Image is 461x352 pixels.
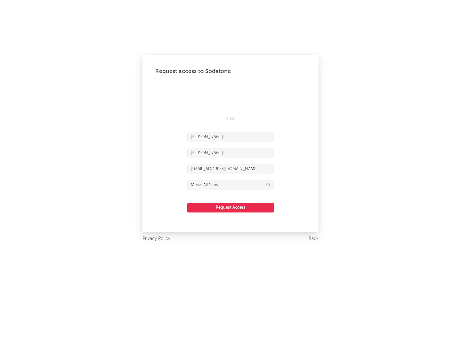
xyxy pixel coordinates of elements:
input: Email [187,164,274,174]
div: OR [187,115,274,123]
button: Request Access [187,203,274,212]
div: Request access to Sodatone [155,68,306,75]
a: Back [309,235,319,243]
input: First Name [187,132,274,142]
a: Privacy Policy [142,235,170,243]
input: Division [187,180,274,190]
input: Last Name [187,148,274,158]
